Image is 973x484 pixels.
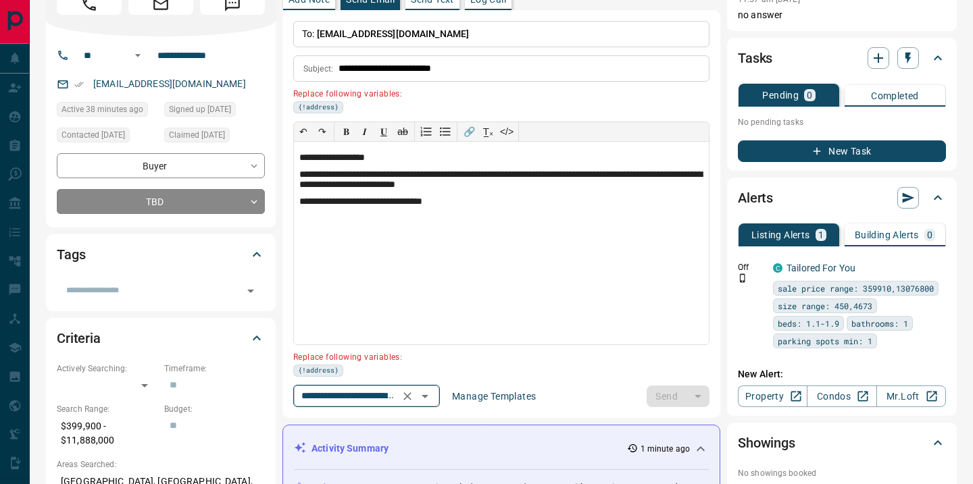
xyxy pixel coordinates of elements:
div: Criteria [57,322,265,354]
p: New Alert: [738,367,946,381]
p: Building Alerts [855,230,919,240]
h2: Criteria [57,327,101,349]
span: beds: 1.1-1.9 [778,317,839,330]
p: Search Range: [57,403,157,415]
div: Activity Summary1 minute ago [294,436,709,461]
button: Clear [398,387,417,406]
span: size range: 450,4673 [778,299,872,313]
div: Alerts [738,182,946,214]
button: Manage Templates [444,385,544,407]
p: No showings booked [738,467,946,479]
p: Off [738,261,765,273]
a: Mr.Loft [876,385,946,407]
p: Subject: [303,63,333,75]
a: [EMAIL_ADDRESS][DOMAIN_NAME] [93,78,246,89]
p: No pending tasks [738,112,946,132]
div: Tags [57,238,265,271]
button: Open [416,387,434,406]
span: Claimed [DATE] [169,128,225,142]
button: Numbered list [417,122,436,141]
button: 𝑰 [355,122,374,141]
span: Signed up [DATE] [169,103,231,116]
button: Open [241,281,260,300]
span: {!address} [298,365,339,376]
p: $399,900 - $11,888,000 [57,415,157,452]
span: parking spots min: 1 [778,334,872,348]
p: Replace following variables: [293,84,700,101]
p: Budget: [164,403,265,415]
h2: Tasks [738,47,772,69]
button: Open [130,47,146,63]
p: Listing Alerts [751,230,810,240]
p: Actively Searching: [57,362,157,375]
p: 0 [807,90,812,100]
p: Activity Summary [311,441,389,456]
p: Pending [762,90,799,100]
button: T̲ₓ [478,122,497,141]
div: Showings [738,427,946,459]
p: no answer [738,8,946,22]
div: Wed Oct 15 2025 [57,102,157,121]
div: Buyer [57,153,265,178]
span: bathrooms: 1 [851,317,908,330]
p: 1 [818,230,824,240]
button: ↶ [294,122,313,141]
p: Replace following variables: [293,347,700,365]
a: Property [738,385,807,407]
div: split button [647,385,709,407]
p: Timeframe: [164,362,265,375]
span: Active 38 minutes ago [61,103,143,116]
button: 🔗 [459,122,478,141]
p: Completed [871,91,919,101]
svg: Push Notification Only [738,273,747,283]
p: 1 minute ago [641,443,690,455]
p: To: [293,21,709,47]
span: 𝐔 [380,126,387,137]
span: Contacted [DATE] [61,128,125,142]
div: Tue Jun 10 2025 [164,128,265,146]
div: TBD [57,189,265,214]
h2: Showings [738,432,795,454]
button: Bullet list [436,122,455,141]
div: Tasks [738,42,946,74]
a: Condos [807,385,876,407]
div: condos.ca [773,263,782,273]
button: 𝐁 [336,122,355,141]
s: ab [397,126,408,137]
h2: Alerts [738,187,773,209]
button: ab [393,122,412,141]
h2: Tags [57,244,85,265]
span: {!address} [298,102,339,113]
a: Tailored For You [787,263,855,273]
div: Tue Jul 11 2023 [164,102,265,121]
svg: Email Verified [74,80,84,89]
span: [EMAIL_ADDRESS][DOMAIN_NAME] [317,28,470,39]
p: Areas Searched: [57,458,265,470]
button: ↷ [313,122,332,141]
div: Mon Aug 25 2025 [57,128,157,146]
p: 0 [927,230,932,240]
button: </> [497,122,516,141]
span: sale price range: 359910,13076800 [778,281,934,295]
button: New Task [738,140,946,162]
button: 𝐔 [374,122,393,141]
